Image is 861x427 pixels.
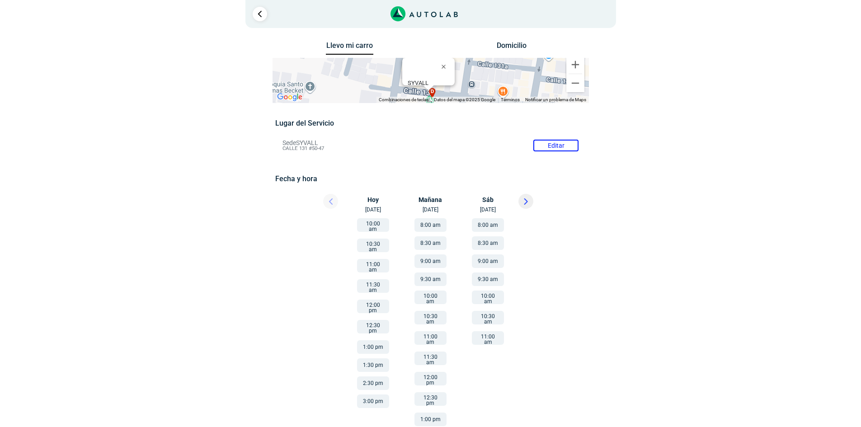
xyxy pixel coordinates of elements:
a: Abre esta zona en Google Maps (se abre en una nueva ventana) [275,91,305,103]
button: 11:00 am [414,331,447,345]
h5: Fecha y hora [275,174,586,183]
button: 8:00 am [414,218,447,232]
button: Combinaciones de teclas [379,97,428,103]
button: Domicilio [488,41,535,54]
button: 8:30 am [472,236,504,250]
a: Ir al paso anterior [253,7,267,21]
h5: Lugar del Servicio [275,119,586,127]
button: 11:30 am [357,279,389,293]
button: 10:30 am [414,311,447,324]
button: 12:30 pm [357,320,389,333]
a: Términos (se abre en una nueva pestaña) [501,97,520,102]
button: 9:30 am [414,272,447,286]
button: Cerrar [435,56,456,77]
button: 12:00 pm [357,300,389,313]
button: 1:00 pm [414,413,447,426]
button: 12:30 pm [414,392,447,406]
button: Llevo mi carro [326,41,373,55]
button: 11:30 am [414,352,447,365]
button: 10:00 am [472,291,504,304]
button: 3:00 pm [357,394,389,408]
a: Notificar un problema de Maps [525,97,586,102]
button: 10:30 am [472,311,504,324]
a: Link al sitio de autolab [391,9,458,18]
button: Reducir [566,74,584,92]
button: Ampliar [566,56,584,74]
button: 10:30 am [357,239,389,252]
span: Datos del mapa ©2025 Google [434,97,495,102]
button: 11:00 am [472,331,504,345]
b: SYVALL [408,80,428,86]
button: 9:00 am [472,254,504,268]
button: 9:00 am [414,254,447,268]
button: 10:00 am [357,218,389,232]
button: 9:30 am [472,272,504,286]
img: Google [275,91,305,103]
button: 11:00 am [357,259,389,272]
button: 12:00 pm [414,372,447,385]
button: 1:00 pm [357,340,389,354]
button: 2:30 pm [357,376,389,390]
span: d [430,88,434,95]
button: 8:30 am [414,236,447,250]
button: 1:30 pm [357,358,389,372]
button: 10:00 am [414,291,447,304]
div: CALLE 131 #50-47 [408,80,455,93]
button: 8:00 am [472,218,504,232]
